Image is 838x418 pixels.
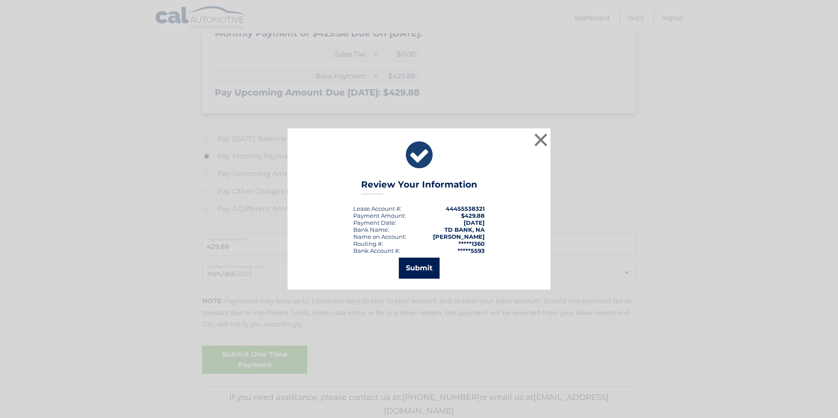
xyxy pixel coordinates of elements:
[446,205,485,212] strong: 44455538321
[353,240,383,247] div: Routing #:
[353,219,395,226] span: Payment Date
[444,226,485,233] strong: TD BANK, NA
[353,233,406,240] div: Name on Account:
[433,233,485,240] strong: [PERSON_NAME]
[532,131,550,149] button: ×
[353,205,401,212] div: Lease Account #:
[353,226,389,233] div: Bank Name:
[353,212,406,219] div: Payment Amount:
[399,258,440,279] button: Submit
[461,212,485,219] span: $429.88
[464,219,485,226] span: [DATE]
[353,247,400,254] div: Bank Account #:
[361,179,477,195] h3: Review Your Information
[353,219,396,226] div: :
